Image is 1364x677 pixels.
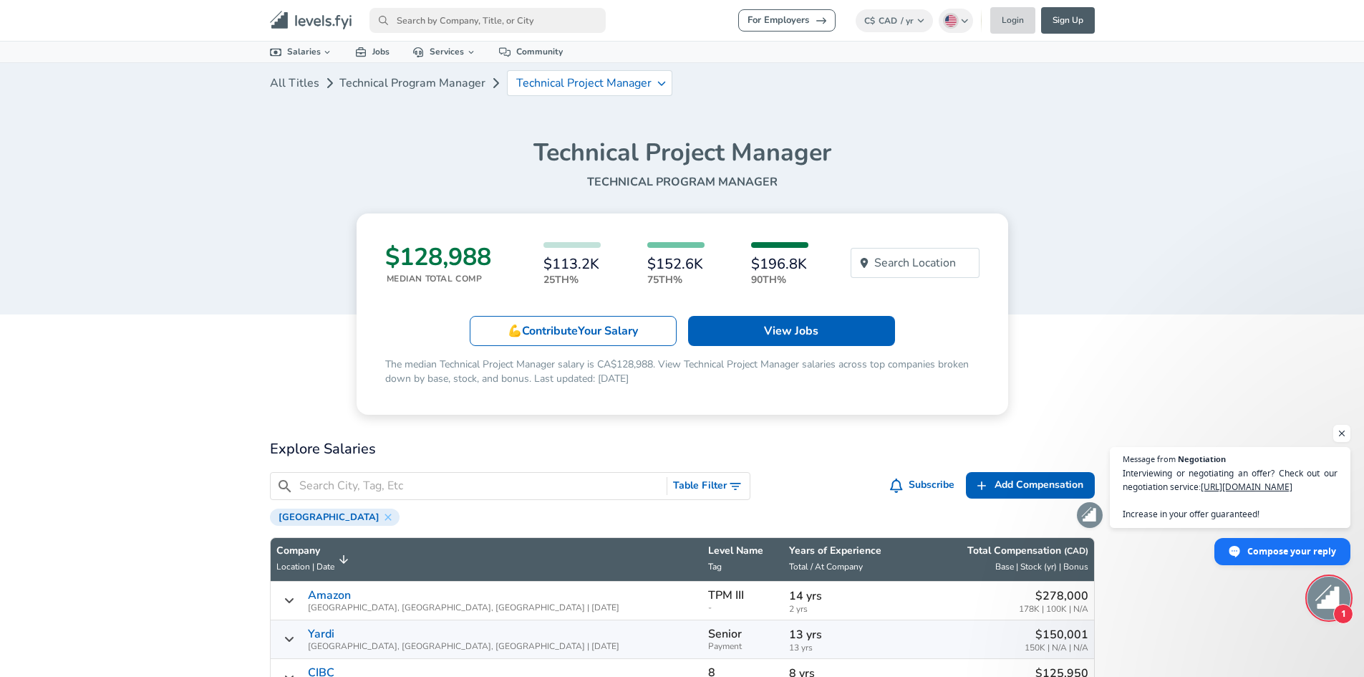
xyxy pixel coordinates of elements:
[945,15,957,27] img: English (US)
[253,6,1112,35] nav: primary
[470,316,677,346] a: 💪ContributeYour Salary
[789,587,904,605] p: 14 yrs
[708,628,742,640] p: Senior
[967,544,1088,558] p: Total Compensation
[543,256,601,272] h6: $113.2K
[385,357,980,386] p: The median Technical Project Manager salary is CA$128,988. View Technical Project Manager salarie...
[990,7,1035,34] a: Login
[1025,643,1088,653] span: 150K | N/A | N/A
[308,642,619,651] span: [GEOGRAPHIC_DATA], [GEOGRAPHIC_DATA], [GEOGRAPHIC_DATA] | [DATE]
[995,561,1088,572] span: Base | Stock (yr) | Bonus
[874,254,956,272] p: Search Location
[708,561,722,572] span: Tag
[387,272,491,285] p: Median Total Comp
[901,15,914,27] span: / yr
[276,544,334,558] p: Company
[1019,605,1088,614] span: 178K | 100K | N/A
[789,544,904,558] p: Years of Experience
[789,605,904,614] span: 2 yrs
[708,544,778,558] p: Level Name
[995,476,1083,494] span: Add Compensation
[587,173,778,191] p: Technical Program Manager
[708,589,744,602] p: TPM III
[543,272,601,287] p: 25th%
[1041,7,1095,34] a: Sign Up
[339,69,485,97] a: Technical Program Manager
[488,42,574,62] a: Community
[789,643,904,653] span: 13 yrs
[516,77,652,90] p: Technical Project Manager
[915,544,1088,575] span: Total Compensation (CAD) Base | Stock (yr) | Bonus
[939,9,973,33] button: English (US)
[270,69,319,97] a: All Titles
[1307,577,1350,620] div: Open chat
[1123,455,1176,463] span: Message from
[1025,626,1088,643] p: $150,001
[1333,604,1353,624] span: 1
[864,15,875,27] span: C$
[299,477,662,495] input: Search City, Tag, Etc
[344,42,401,62] a: Jobs
[369,8,606,33] input: Search by Company, Title, or City
[667,473,750,499] button: Toggle Search Filters
[1247,539,1336,564] span: Compose your reply
[385,242,491,272] h3: $128,988
[647,272,705,287] p: 75th%
[1019,587,1088,605] p: $278,000
[270,509,400,526] div: [GEOGRAPHIC_DATA]
[401,42,488,62] a: Services
[308,603,619,613] span: [GEOGRAPHIC_DATA], [GEOGRAPHIC_DATA], [GEOGRAPHIC_DATA] | [DATE]
[879,15,897,27] span: CAD
[856,9,934,32] button: C$CAD/ yr
[708,603,778,613] span: -
[966,472,1095,499] a: Add Compensation
[273,512,385,523] span: [GEOGRAPHIC_DATA]
[764,322,818,340] p: View Jobs
[751,256,808,272] h6: $196.8K
[751,272,808,287] p: 90th%
[508,322,638,340] p: 💪 Contribute
[789,561,863,572] span: Total / At Company
[647,256,705,272] h6: $152.6K
[308,589,351,602] a: Amazon
[708,642,778,651] span: Payment
[578,323,638,339] span: Your Salary
[276,544,353,575] span: CompanyLocation | Date
[1064,545,1088,557] button: (CAD)
[738,9,836,32] a: For Employers
[887,472,960,499] button: Subscribe
[1178,455,1226,463] span: Negotiation
[258,42,344,62] a: Salaries
[270,138,1095,168] h1: Technical Project Manager
[270,438,1095,461] h2: Explore Salaries
[308,628,334,640] a: Yardi
[1123,466,1338,521] span: Interviewing or negotiating an offer? Check out our negotiation service: Increase in your offer g...
[789,626,904,643] p: 13 yrs
[688,316,895,346] a: View Jobs
[276,561,334,572] span: Location | Date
